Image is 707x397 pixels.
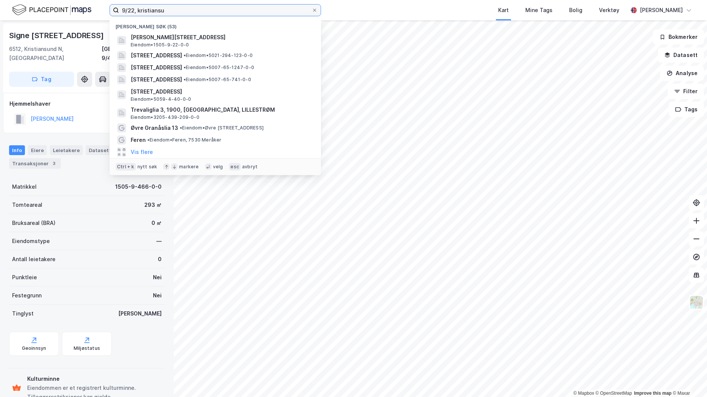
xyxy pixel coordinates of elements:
[131,51,182,60] span: [STREET_ADDRESS]
[573,391,594,396] a: Mapbox
[131,123,178,132] span: Øvre Granåslia 13
[158,255,162,264] div: 0
[86,145,114,155] div: Datasett
[110,18,321,31] div: [PERSON_NAME] søk (53)
[9,45,102,63] div: 6512, Kristiansund N, [GEOGRAPHIC_DATA]
[131,33,312,42] span: [PERSON_NAME][STREET_ADDRESS]
[12,219,56,228] div: Bruksareal (BRA)
[116,163,136,171] div: Ctrl + k
[144,200,162,209] div: 293 ㎡
[653,29,704,45] button: Bokmerker
[28,145,47,155] div: Eiere
[660,66,704,81] button: Analyse
[658,48,704,63] button: Datasett
[498,6,509,15] div: Kart
[153,273,162,282] div: Nei
[50,160,58,167] div: 3
[9,145,25,155] div: Info
[131,96,191,102] span: Eiendom • 5059-4-40-0-0
[151,219,162,228] div: 0 ㎡
[669,361,707,397] div: Kontrollprogram for chat
[229,163,241,171] div: esc
[179,164,199,170] div: markere
[22,345,46,351] div: Geoinnsyn
[184,52,186,58] span: •
[569,6,582,15] div: Bolig
[137,164,157,170] div: nytt søk
[184,52,253,58] span: Eiendom • 5021-294-123-0-0
[669,102,704,117] button: Tags
[74,345,100,351] div: Miljøstatus
[184,77,251,83] span: Eiendom • 5007-65-741-0-0
[131,105,312,114] span: Trevaliglia 3, 1900, [GEOGRAPHIC_DATA], LILLESTRØM
[12,309,34,318] div: Tinglyst
[180,125,264,131] span: Eiendom • Øvre [STREET_ADDRESS]
[119,5,312,16] input: Søk på adresse, matrikkel, gårdeiere, leietakere eller personer
[184,77,186,82] span: •
[131,148,153,157] button: Vis flere
[131,135,146,145] span: Feren
[669,361,707,397] iframe: Chat Widget
[131,75,182,84] span: [STREET_ADDRESS]
[12,182,37,191] div: Matrikkel
[599,6,619,15] div: Verktøy
[9,29,105,42] div: Signe [STREET_ADDRESS]
[50,145,83,155] div: Leietakere
[9,99,164,108] div: Hjemmelshaver
[640,6,683,15] div: [PERSON_NAME]
[12,237,50,246] div: Eiendomstype
[156,237,162,246] div: —
[213,164,223,170] div: velg
[115,182,162,191] div: 1505-9-466-0-0
[184,65,254,71] span: Eiendom • 5007-65-1247-0-0
[9,72,74,87] button: Tag
[153,291,162,300] div: Nei
[131,42,189,48] span: Eiendom • 1505-9-22-0-0
[12,273,37,282] div: Punktleie
[12,291,42,300] div: Festegrunn
[184,65,186,70] span: •
[118,309,162,318] div: [PERSON_NAME]
[180,125,182,131] span: •
[131,87,312,96] span: [STREET_ADDRESS]
[12,3,91,17] img: logo.f888ab2527a4732fd821a326f86c7f29.svg
[12,200,42,209] div: Tomteareal
[131,63,182,72] span: [STREET_ADDRESS]
[147,137,150,143] span: •
[147,137,222,143] span: Eiendom • Feren, 7530 Meråker
[102,45,165,63] div: [GEOGRAPHIC_DATA], 9/466
[634,391,671,396] a: Improve this map
[12,255,56,264] div: Antall leietakere
[668,84,704,99] button: Filter
[525,6,553,15] div: Mine Tags
[9,158,61,169] div: Transaksjoner
[131,114,199,120] span: Eiendom • 3205-439-209-0-0
[242,164,258,170] div: avbryt
[689,295,704,309] img: Z
[596,391,632,396] a: OpenStreetMap
[27,374,162,383] div: Kulturminne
